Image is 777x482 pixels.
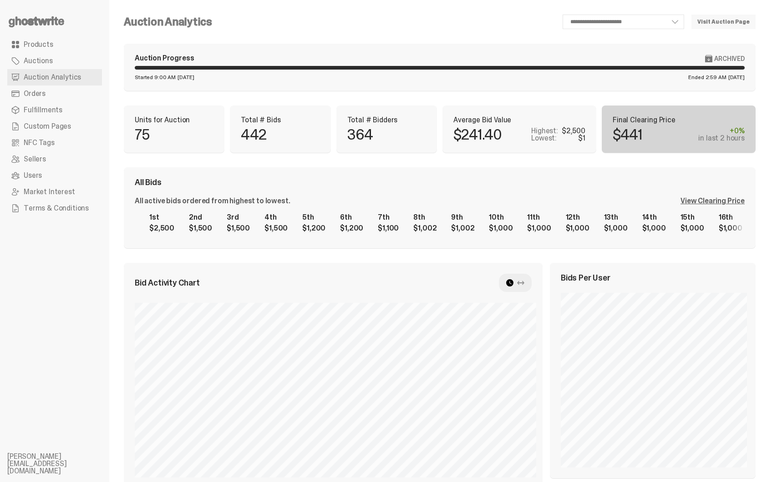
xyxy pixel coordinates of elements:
div: 6th [340,214,363,221]
a: NFC Tags [7,135,102,151]
p: 364 [347,127,373,142]
p: Average Bid Value [453,116,585,124]
div: 5th [302,214,325,221]
p: Total # Bidders [347,116,426,124]
div: 15th [681,214,704,221]
div: 11th [527,214,551,221]
a: Market Interest [7,184,102,200]
div: $1,500 [227,225,250,232]
div: $1,000 [527,225,551,232]
div: 1st [149,214,174,221]
div: 2nd [189,214,212,221]
div: $1,002 [413,225,437,232]
p: Units for Auction [135,116,213,124]
div: $1,000 [681,225,704,232]
span: Terms & Conditions [24,205,89,212]
div: $1,500 [189,225,212,232]
div: $1,000 [719,225,742,232]
a: Custom Pages [7,118,102,135]
span: Orders [24,90,46,97]
div: 8th [413,214,437,221]
span: Users [24,172,42,179]
div: View Clearing Price [681,197,745,205]
a: Fulfillments [7,102,102,118]
p: $241.40 [453,127,502,142]
span: Auctions [24,57,53,65]
span: All Bids [135,178,162,186]
div: +0% [698,127,745,135]
p: Total # Bids [241,116,320,124]
a: Users [7,167,102,184]
a: Auction Analytics [7,69,102,85]
a: Terms & Conditions [7,200,102,216]
p: 442 [241,127,266,142]
span: Market Interest [24,188,75,196]
a: Products [7,36,102,53]
div: $1,200 [340,225,363,232]
div: $1,000 [642,225,666,232]
div: $1,000 [489,225,513,232]
span: Archived [714,55,745,62]
span: Bid Activity Chart [135,279,200,287]
div: $1,100 [378,225,399,232]
p: $441 [613,127,642,142]
div: 16th [719,214,742,221]
a: Visit Auction Page [691,15,756,29]
div: $1 [578,135,585,142]
div: 10th [489,214,513,221]
div: 12th [566,214,589,221]
a: Sellers [7,151,102,167]
div: $1,500 [264,225,288,232]
div: 4th [264,214,288,221]
span: Products [24,41,53,48]
span: Custom Pages [24,123,71,130]
div: 3rd [227,214,250,221]
span: [DATE] [728,75,745,80]
div: $2,500 [149,225,174,232]
div: $1,200 [302,225,325,232]
div: All active bids ordered from highest to lowest. [135,197,290,205]
span: Auction Analytics [24,74,81,81]
div: in last 2 hours [698,135,745,142]
div: 7th [378,214,399,221]
span: NFC Tags [24,139,55,146]
span: Fulfillments [24,106,62,114]
span: Bids Per User [561,274,610,282]
a: Orders [7,85,102,102]
div: 14th [642,214,666,221]
div: 13th [604,214,628,221]
p: Lowest: [531,135,557,142]
div: $2,500 [562,127,585,135]
span: Ended 2:59 AM [688,75,726,80]
span: Started 9:00 AM [135,75,176,80]
a: Auctions [7,53,102,69]
div: $1,002 [451,225,474,232]
div: 9th [451,214,474,221]
li: [PERSON_NAME][EMAIL_ADDRESS][DOMAIN_NAME] [7,453,117,475]
span: [DATE] [178,75,194,80]
div: Auction Progress [135,55,194,62]
p: Highest: [531,127,558,135]
div: $1,000 [604,225,628,232]
span: Sellers [24,156,46,163]
h4: Auction Analytics [124,16,212,27]
p: Final Clearing Price [613,116,745,124]
p: 75 [135,127,149,142]
div: $1,000 [566,225,589,232]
